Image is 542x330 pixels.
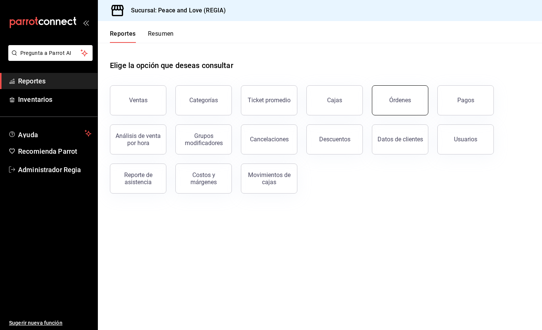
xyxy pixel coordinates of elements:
div: Ticket promedio [248,97,291,104]
span: Inventarios [18,94,91,104]
div: navigation tabs [110,30,174,43]
button: Descuentos [306,124,363,154]
span: Sugerir nueva función [9,319,91,327]
div: Cancelaciones [250,136,289,143]
button: Ticket promedio [241,85,297,115]
button: Categorías [175,85,232,115]
button: Análisis de venta por hora [110,124,166,154]
button: Ventas [110,85,166,115]
button: Reportes [110,30,136,43]
div: Datos de clientes [378,136,423,143]
button: Pagos [437,85,494,115]
span: Administrador Regia [18,165,91,175]
div: Ventas [129,97,148,104]
button: Pregunta a Parrot AI [8,45,93,61]
button: Usuarios [437,124,494,154]
div: Usuarios [454,136,477,143]
button: Cancelaciones [241,124,297,154]
div: Costos y márgenes [180,171,227,186]
span: Pregunta a Parrot AI [20,49,81,57]
span: Recomienda Parrot [18,146,91,156]
a: Cajas [306,85,363,115]
button: Reporte de asistencia [110,163,166,194]
span: Reportes [18,76,91,86]
div: Órdenes [389,97,411,104]
div: Descuentos [319,136,350,143]
div: Movimientos de cajas [246,171,292,186]
button: Grupos modificadores [175,124,232,154]
div: Categorías [189,97,218,104]
button: open_drawer_menu [83,20,89,26]
span: Ayuda [18,129,82,138]
h3: Sucursal: Peace and Love (REGIA) [125,6,226,15]
button: Movimientos de cajas [241,163,297,194]
button: Órdenes [372,85,428,115]
div: Reporte de asistencia [115,171,161,186]
div: Análisis de venta por hora [115,132,161,147]
div: Pagos [457,97,474,104]
div: Cajas [327,96,343,105]
a: Pregunta a Parrot AI [5,54,93,62]
button: Datos de clientes [372,124,428,154]
div: Grupos modificadores [180,132,227,147]
button: Resumen [148,30,174,43]
button: Costos y márgenes [175,163,232,194]
h1: Elige la opción que deseas consultar [110,60,233,71]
